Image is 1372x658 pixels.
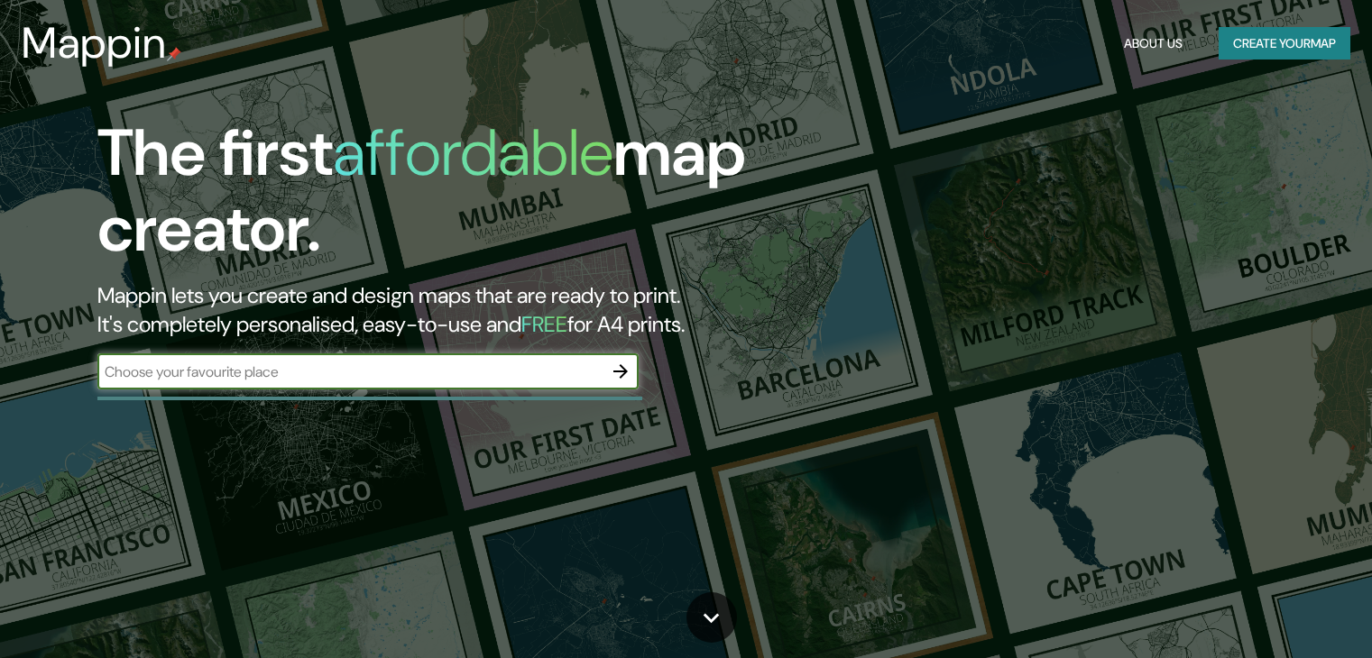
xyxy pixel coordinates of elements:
button: Create yourmap [1219,27,1350,60]
h5: FREE [521,310,567,338]
h2: Mappin lets you create and design maps that are ready to print. It's completely personalised, eas... [97,281,784,339]
img: mappin-pin [167,47,181,61]
h1: affordable [333,111,613,195]
button: About Us [1117,27,1190,60]
h3: Mappin [22,18,167,69]
h1: The first map creator. [97,115,784,281]
input: Choose your favourite place [97,361,603,382]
